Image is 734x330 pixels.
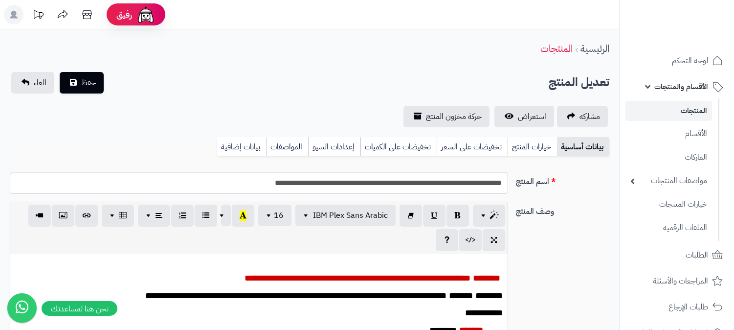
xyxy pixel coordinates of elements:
[625,147,712,168] a: الماركات
[313,210,388,221] span: IBM Plex Sans Arabic
[625,170,712,191] a: مواصفات المنتجات
[258,205,291,226] button: 16
[625,295,728,319] a: طلبات الإرجاع
[116,9,132,21] span: رفيق
[308,137,360,157] a: إعدادات السيو
[26,5,50,27] a: تحديثات المنصة
[403,106,489,127] a: حركة مخزون المنتج
[625,123,712,144] a: الأقسام
[136,5,156,24] img: ai-face.png
[512,172,613,188] label: اسم المنتج
[557,137,609,157] a: بيانات أساسية
[625,243,728,267] a: الطلبات
[266,137,308,157] a: المواصفات
[295,205,396,226] button: IBM Plex Sans Arabic
[34,77,46,89] span: الغاء
[667,27,725,48] img: logo-2.png
[508,137,557,157] a: خيارات المنتج
[274,210,284,221] span: 16
[360,137,437,157] a: تخفيضات على الكميات
[625,269,728,293] a: المراجعات والأسئلة
[625,101,712,121] a: المنتجات
[518,111,546,122] span: استعراض
[668,300,708,314] span: طلبات الإرجاع
[686,248,708,262] span: الطلبات
[437,137,508,157] a: تخفيضات على السعر
[60,72,104,94] button: حفظ
[653,274,708,288] span: المراجعات والأسئلة
[81,77,96,89] span: حفظ
[625,217,712,238] a: الملفات الرقمية
[579,111,600,122] span: مشاركه
[512,202,613,217] label: وصف المنتج
[540,41,573,56] a: المنتجات
[557,106,608,127] a: مشاركه
[217,137,266,157] a: بيانات إضافية
[426,111,482,122] span: حركة مخزون المنتج
[11,72,54,94] a: الغاء
[580,41,609,56] a: الرئيسية
[672,54,708,68] span: لوحة التحكم
[494,106,554,127] a: استعراض
[654,80,708,94] span: الأقسام والمنتجات
[625,194,712,215] a: خيارات المنتجات
[625,49,728,72] a: لوحة التحكم
[549,72,609,93] h2: تعديل المنتج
